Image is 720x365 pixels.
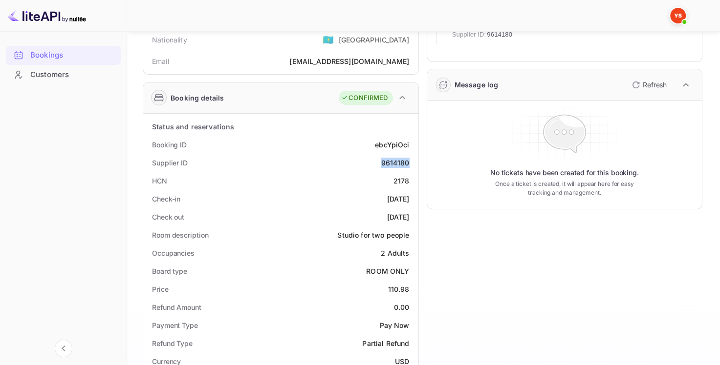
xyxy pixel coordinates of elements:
[381,158,409,168] div: 9614180
[6,46,121,65] div: Bookings
[55,340,72,357] button: Collapse navigation
[490,168,639,178] p: No tickets have been created for this booking.
[388,284,410,294] div: 110.98
[487,30,512,40] span: 9614180
[339,35,410,45] div: [GEOGRAPHIC_DATA]
[6,65,121,83] a: Customers
[452,30,486,40] span: Supplier ID:
[152,212,184,222] div: Check out
[289,56,409,66] div: [EMAIL_ADDRESS][DOMAIN_NAME]
[152,320,198,330] div: Payment Type
[366,266,409,276] div: ROOM ONLY
[152,176,167,186] div: HCN
[455,80,499,90] div: Message log
[8,8,86,23] img: LiteAPI logo
[152,284,169,294] div: Price
[152,122,234,132] div: Status and reservations
[387,212,410,222] div: [DATE]
[152,140,187,150] div: Booking ID
[387,194,410,204] div: [DATE]
[393,176,410,186] div: 2178
[381,248,409,258] div: 2 Adults
[491,180,638,197] p: Once a ticket is created, it will appear here for easy tracking and management.
[152,35,187,45] div: Nationality
[323,31,334,48] span: United States
[337,230,409,240] div: Studio for two people
[394,302,410,312] div: 0.00
[152,230,208,240] div: Room description
[152,338,193,348] div: Refund Type
[152,302,201,312] div: Refund Amount
[171,93,224,103] div: Booking details
[152,158,188,168] div: Supplier ID
[6,65,121,84] div: Customers
[362,338,409,348] div: Partial Refund
[152,194,180,204] div: Check-in
[152,266,187,276] div: Board type
[670,8,686,23] img: Yandex Support
[379,320,409,330] div: Pay Now
[375,140,409,150] div: ebcYpiOci
[643,80,667,90] p: Refresh
[152,248,195,258] div: Occupancies
[626,77,671,93] button: Refresh
[30,69,116,81] div: Customers
[341,93,388,103] div: CONFIRMED
[30,50,116,61] div: Bookings
[152,56,169,66] div: Email
[6,46,121,64] a: Bookings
